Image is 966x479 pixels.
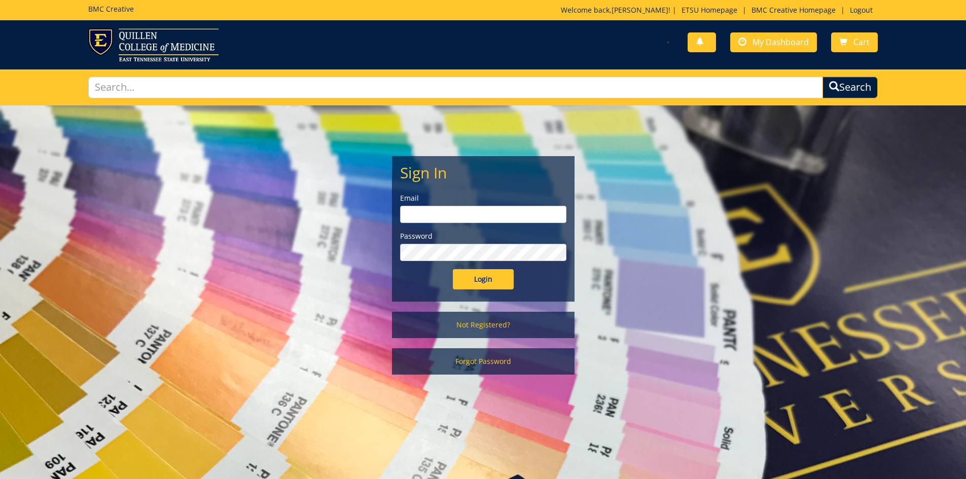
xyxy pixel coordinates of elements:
[88,5,134,13] h5: BMC Creative
[561,5,878,15] p: Welcome back, ! | | |
[453,269,514,289] input: Login
[753,36,809,48] span: My Dashboard
[676,5,742,15] a: ETSU Homepage
[822,77,878,98] button: Search
[746,5,841,15] a: BMC Creative Homepage
[400,164,566,181] h2: Sign In
[400,231,566,241] label: Password
[392,312,575,338] a: Not Registered?
[88,77,824,98] input: Search...
[845,5,878,15] a: Logout
[88,28,219,61] img: ETSU logo
[392,348,575,375] a: Forgot Password
[730,32,817,52] a: My Dashboard
[853,36,870,48] span: Cart
[831,32,878,52] a: Cart
[612,5,668,15] a: [PERSON_NAME]
[400,193,566,203] label: Email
